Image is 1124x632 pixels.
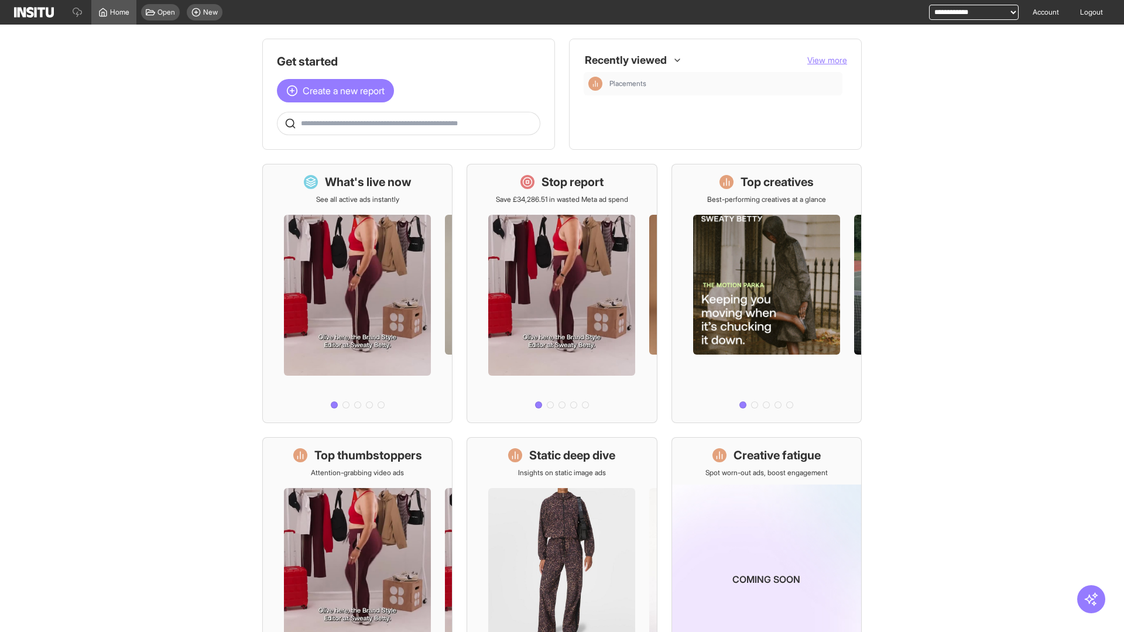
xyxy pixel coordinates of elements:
span: Open [157,8,175,17]
span: Placements [609,79,646,88]
p: Best-performing creatives at a glance [707,195,826,204]
h1: Get started [277,53,540,70]
span: View more [807,55,847,65]
h1: Static deep dive [529,447,615,463]
p: See all active ads instantly [316,195,399,204]
a: Stop reportSave £34,286.51 in wasted Meta ad spend [467,164,657,423]
span: New [203,8,218,17]
span: Placements [609,79,838,88]
h1: Stop report [542,174,604,190]
h1: What's live now [325,174,412,190]
p: Attention-grabbing video ads [311,468,404,478]
button: Create a new report [277,79,394,102]
button: View more [807,54,847,66]
h1: Top thumbstoppers [314,447,422,463]
p: Save £34,286.51 in wasted Meta ad spend [496,195,628,204]
p: Insights on static image ads [518,468,606,478]
a: What's live nowSee all active ads instantly [262,164,453,423]
div: Insights [588,77,602,91]
a: Top creativesBest-performing creatives at a glance [671,164,862,423]
span: Home [110,8,129,17]
span: Create a new report [303,84,385,98]
h1: Top creatives [741,174,814,190]
img: Logo [14,7,54,18]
